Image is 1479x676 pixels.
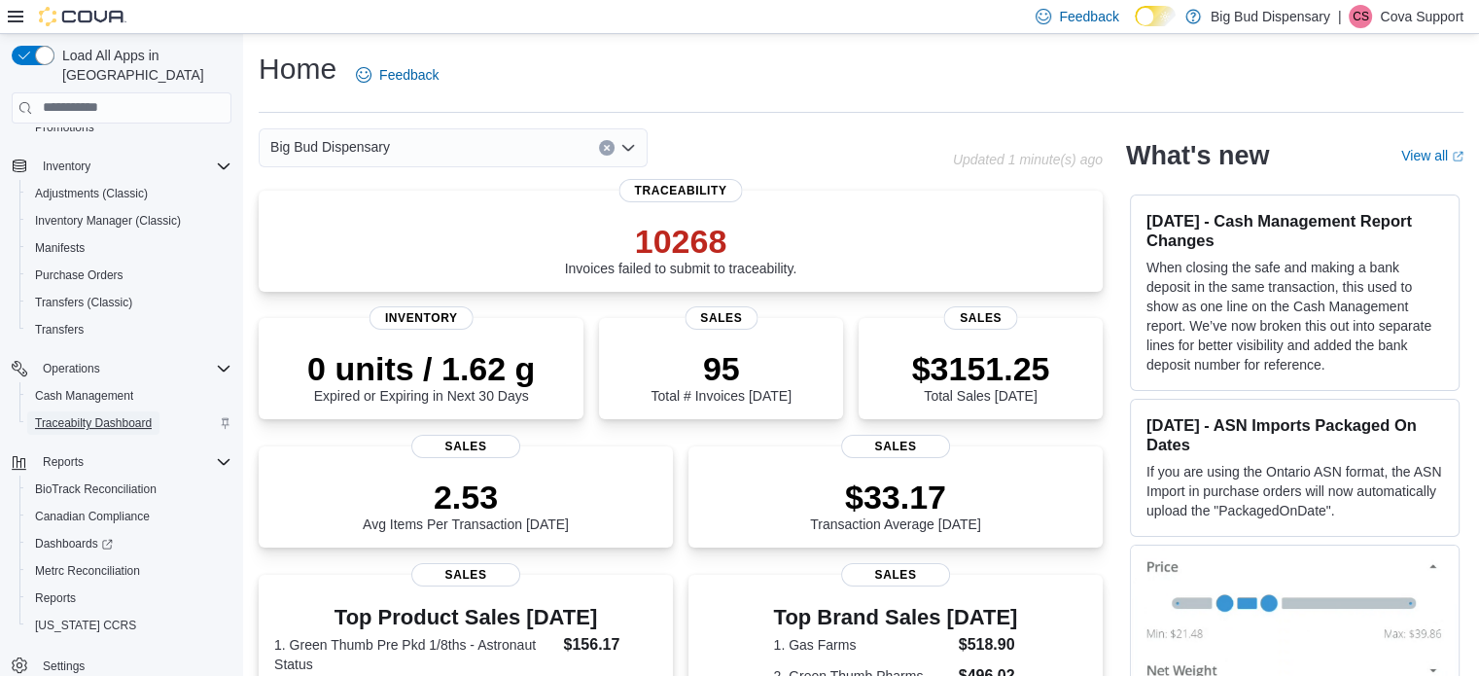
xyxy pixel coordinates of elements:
[35,295,132,310] span: Transfers (Classic)
[944,306,1017,330] span: Sales
[27,182,156,205] a: Adjustments (Classic)
[35,186,148,201] span: Adjustments (Classic)
[27,614,231,637] span: Washington CCRS
[1353,5,1369,28] span: CS
[307,349,535,404] div: Expired or Expiring in Next 30 Days
[1135,26,1136,27] span: Dark Mode
[35,155,231,178] span: Inventory
[274,606,657,629] h3: Top Product Sales [DATE]
[35,267,123,283] span: Purchase Orders
[810,478,981,516] p: $33.17
[565,222,797,276] div: Invoices failed to submit to traceability.
[19,289,239,316] button: Transfers (Classic)
[841,563,950,587] span: Sales
[19,114,239,141] button: Promotions
[19,476,239,503] button: BioTrack Reconciliation
[27,318,231,341] span: Transfers
[307,349,535,388] p: 0 units / 1.62 g
[651,349,791,404] div: Total # Invoices [DATE]
[27,411,231,435] span: Traceabilty Dashboard
[27,236,231,260] span: Manifests
[27,384,141,408] a: Cash Management
[27,505,231,528] span: Canadian Compliance
[4,448,239,476] button: Reports
[27,291,231,314] span: Transfers (Classic)
[27,587,84,610] a: Reports
[54,46,231,85] span: Load All Apps in [GEOGRAPHIC_DATA]
[651,349,791,388] p: 95
[348,55,446,94] a: Feedback
[370,306,474,330] span: Inventory
[27,587,231,610] span: Reports
[1452,151,1463,162] svg: External link
[1135,6,1176,26] input: Dark Mode
[27,384,231,408] span: Cash Management
[39,7,126,26] img: Cova
[270,135,390,159] span: Big Bud Dispensary
[27,116,102,139] a: Promotions
[774,606,1018,629] h3: Top Brand Sales [DATE]
[27,559,231,583] span: Metrc Reconciliation
[35,450,91,474] button: Reports
[27,182,231,205] span: Adjustments (Classic)
[35,536,113,551] span: Dashboards
[35,388,133,404] span: Cash Management
[35,618,136,633] span: [US_STATE] CCRS
[35,357,108,380] button: Operations
[19,207,239,234] button: Inventory Manager (Classic)
[27,614,144,637] a: [US_STATE] CCRS
[35,590,76,606] span: Reports
[565,222,797,261] p: 10268
[19,557,239,585] button: Metrc Reconciliation
[259,50,336,89] h1: Home
[35,357,231,380] span: Operations
[274,635,555,674] dt: 1. Green Thumb Pre Pkd 1/8ths - Astronaut Status
[27,505,158,528] a: Canadian Compliance
[1338,5,1342,28] p: |
[959,633,1018,657] dd: $518.90
[19,382,239,409] button: Cash Management
[19,409,239,437] button: Traceabilty Dashboard
[685,306,757,330] span: Sales
[4,355,239,382] button: Operations
[27,532,121,555] a: Dashboards
[27,411,159,435] a: Traceabilty Dashboard
[43,361,100,376] span: Operations
[563,633,656,657] dd: $156.17
[912,349,1050,404] div: Total Sales [DATE]
[35,415,152,431] span: Traceabilty Dashboard
[1380,5,1463,28] p: Cova Support
[27,209,231,232] span: Inventory Manager (Classic)
[19,530,239,557] a: Dashboards
[4,153,239,180] button: Inventory
[27,116,231,139] span: Promotions
[912,349,1050,388] p: $3151.25
[1146,415,1443,454] h3: [DATE] - ASN Imports Packaged On Dates
[35,213,181,229] span: Inventory Manager (Classic)
[618,179,742,202] span: Traceability
[379,65,439,85] span: Feedback
[27,559,148,583] a: Metrc Reconciliation
[19,262,239,289] button: Purchase Orders
[35,120,94,135] span: Promotions
[27,318,91,341] a: Transfers
[363,478,569,532] div: Avg Items Per Transaction [DATE]
[35,563,140,579] span: Metrc Reconciliation
[43,454,84,470] span: Reports
[35,322,84,338] span: Transfers
[1059,7,1118,26] span: Feedback
[35,509,150,524] span: Canadian Compliance
[953,152,1103,167] p: Updated 1 minute(s) ago
[19,612,239,639] button: [US_STATE] CCRS
[19,316,239,343] button: Transfers
[27,264,231,287] span: Purchase Orders
[599,140,615,156] button: Clear input
[35,450,231,474] span: Reports
[363,478,569,516] p: 2.53
[810,478,981,532] div: Transaction Average [DATE]
[43,159,90,174] span: Inventory
[27,264,131,287] a: Purchase Orders
[27,532,231,555] span: Dashboards
[411,435,520,458] span: Sales
[27,291,140,314] a: Transfers (Classic)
